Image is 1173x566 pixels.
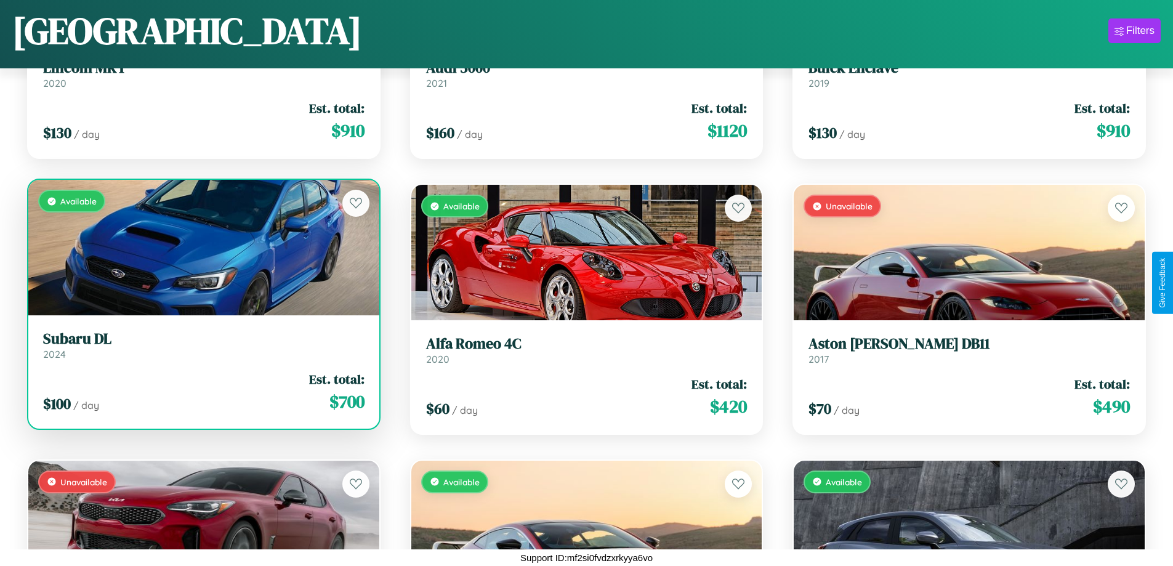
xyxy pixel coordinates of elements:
[826,201,873,211] span: Unavailable
[43,59,365,77] h3: Lincoln MKT
[60,196,97,206] span: Available
[74,128,100,140] span: / day
[1097,118,1130,143] span: $ 910
[452,404,478,416] span: / day
[43,330,365,360] a: Subaru DL2024
[808,59,1130,89] a: Buick Enclave2019
[43,123,71,143] span: $ 130
[426,335,748,353] h3: Alfa Romeo 4C
[426,123,454,143] span: $ 160
[60,477,107,487] span: Unavailable
[1093,394,1130,419] span: $ 490
[43,77,67,89] span: 2020
[808,353,829,365] span: 2017
[309,99,365,117] span: Est. total:
[331,118,365,143] span: $ 910
[426,335,748,365] a: Alfa Romeo 4C2020
[520,549,653,566] p: Support ID: mf2si0fvdzxrkyya6vo
[808,123,837,143] span: $ 130
[710,394,747,419] span: $ 420
[1108,18,1161,43] button: Filters
[43,59,365,89] a: Lincoln MKT2020
[73,399,99,411] span: / day
[808,398,831,419] span: $ 70
[443,477,480,487] span: Available
[826,477,862,487] span: Available
[707,118,747,143] span: $ 1120
[1158,258,1167,308] div: Give Feedback
[691,375,747,393] span: Est. total:
[808,59,1130,77] h3: Buick Enclave
[834,404,860,416] span: / day
[1074,375,1130,393] span: Est. total:
[329,389,365,414] span: $ 700
[309,370,365,388] span: Est. total:
[426,353,449,365] span: 2020
[1126,25,1155,37] div: Filters
[12,6,362,56] h1: [GEOGRAPHIC_DATA]
[808,335,1130,353] h3: Aston [PERSON_NAME] DB11
[426,77,447,89] span: 2021
[426,59,748,89] a: Audi 50002021
[43,394,71,414] span: $ 100
[426,59,748,77] h3: Audi 5000
[443,201,480,211] span: Available
[839,128,865,140] span: / day
[1074,99,1130,117] span: Est. total:
[426,398,449,419] span: $ 60
[457,128,483,140] span: / day
[808,77,829,89] span: 2019
[43,348,66,360] span: 2024
[808,335,1130,365] a: Aston [PERSON_NAME] DB112017
[691,99,747,117] span: Est. total:
[43,330,365,348] h3: Subaru DL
